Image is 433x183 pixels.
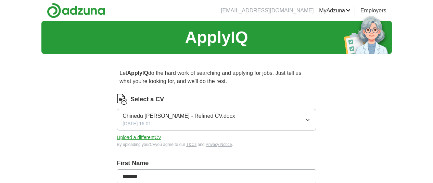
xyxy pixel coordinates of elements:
[123,112,235,120] span: Chinedu [PERSON_NAME] - Refined CV.docx
[117,66,316,88] p: Let do the hard work of searching and applying for jobs. Just tell us what you're looking for, an...
[47,3,105,18] img: Adzuna logo
[185,25,248,50] h1: ApplyIQ
[186,142,196,147] a: T&Cs
[360,7,386,15] a: Employers
[117,141,316,148] div: By uploading your CV you agree to our and .
[117,94,128,105] img: CV Icon
[123,120,151,127] span: [DATE] 16:01
[127,70,148,76] strong: ApplyIQ
[117,159,316,168] label: First Name
[130,95,164,104] label: Select a CV
[221,7,314,15] li: [EMAIL_ADDRESS][DOMAIN_NAME]
[117,134,161,141] button: Upload a differentCV
[206,142,232,147] a: Privacy Notice
[117,109,316,130] button: Chinedu [PERSON_NAME] - Refined CV.docx[DATE] 16:01
[319,7,351,15] a: MyAdzuna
